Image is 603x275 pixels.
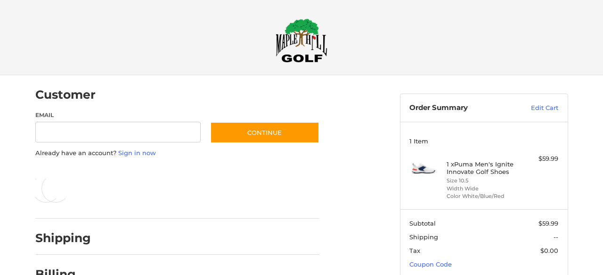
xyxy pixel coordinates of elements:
[511,103,558,113] a: Edit Cart
[409,220,436,227] span: Subtotal
[409,247,420,254] span: Tax
[409,260,452,268] a: Coupon Code
[521,154,558,164] div: $59.99
[409,137,558,145] h3: 1 Item
[409,103,511,113] h3: Order Summary
[35,111,201,119] label: Email
[409,233,438,241] span: Shipping
[447,185,519,193] li: Width Wide
[35,231,91,245] h2: Shipping
[118,149,156,157] a: Sign in now
[447,160,519,176] h4: 1 x Puma Men's Ignite Innovate Golf Shoes
[35,149,319,158] p: Already have an account?
[210,122,319,143] button: Continue
[525,250,603,275] iframe: Google Customer Reviews
[447,192,519,200] li: Color White/Blue/Red
[538,220,558,227] span: $59.99
[447,177,519,185] li: Size 10.5
[554,233,558,241] span: --
[276,18,327,63] img: Maple Hill Golf
[540,247,558,254] span: $0.00
[35,87,96,102] h2: Customer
